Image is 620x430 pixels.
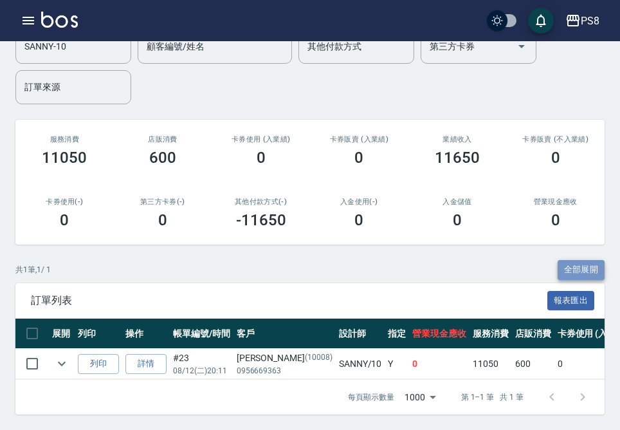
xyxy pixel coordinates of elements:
[551,211,560,229] h3: 0
[409,319,470,349] th: 營業現金應收
[31,135,98,144] h3: 服務消費
[173,365,230,377] p: 08/12 (二) 20:11
[470,349,512,379] td: 11050
[512,349,554,379] td: 600
[227,135,295,144] h2: 卡券使用 (入業績)
[522,198,589,206] h2: 營業現金應收
[237,365,333,377] p: 0956669363
[424,198,491,206] h2: 入金儲值
[435,149,480,167] h3: 11650
[385,319,409,349] th: 指定
[158,211,167,229] h3: 0
[233,319,336,349] th: 客戶
[385,349,409,379] td: Y
[470,319,512,349] th: 服務消費
[257,149,266,167] h3: 0
[31,294,547,307] span: 訂單列表
[15,264,51,276] p: 共 1 筆, 1 / 1
[461,391,524,403] p: 第 1–1 筆 共 1 筆
[149,149,176,167] h3: 600
[170,349,233,379] td: #23
[336,319,385,349] th: 設計師
[78,354,119,374] button: 列印
[125,354,167,374] a: 詳情
[354,211,363,229] h3: 0
[42,149,87,167] h3: 11050
[52,354,71,373] button: expand row
[325,198,393,206] h2: 入金使用(-)
[424,135,491,144] h2: 業績收入
[348,391,394,403] p: 每頁顯示數量
[129,135,197,144] h2: 店販消費
[236,211,286,229] h3: -11650
[129,198,197,206] h2: 第三方卡券(-)
[41,12,78,28] img: Logo
[305,351,333,365] p: (10008)
[453,211,462,229] h3: 0
[60,211,69,229] h3: 0
[325,135,393,144] h2: 卡券販賣 (入業績)
[528,8,554,33] button: save
[399,380,441,415] div: 1000
[547,294,595,306] a: 報表匯出
[522,135,589,144] h2: 卡券販賣 (不入業績)
[547,291,595,311] button: 報表匯出
[581,13,599,29] div: PS8
[511,36,532,57] button: Open
[49,319,75,349] th: 展開
[409,349,470,379] td: 0
[558,260,605,280] button: 全部展開
[237,351,333,365] div: [PERSON_NAME]
[336,349,385,379] td: SANNY /10
[75,319,122,349] th: 列印
[551,149,560,167] h3: 0
[512,319,554,349] th: 店販消費
[170,319,233,349] th: 帳單編號/時間
[31,198,98,206] h2: 卡券使用(-)
[122,319,170,349] th: 操作
[560,8,605,34] button: PS8
[227,198,295,206] h2: 其他付款方式(-)
[354,149,363,167] h3: 0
